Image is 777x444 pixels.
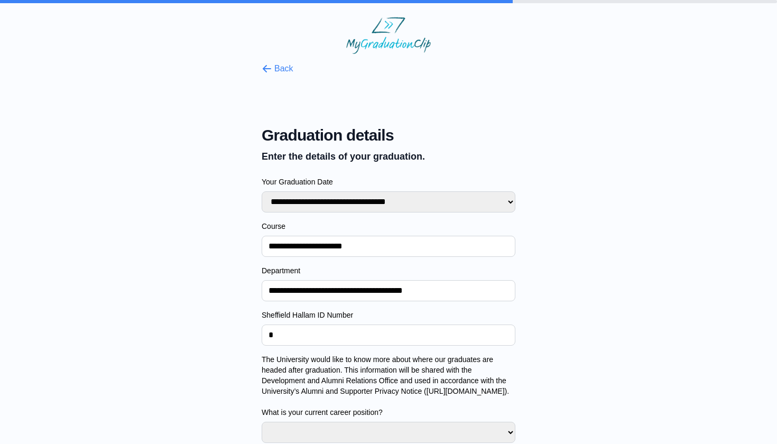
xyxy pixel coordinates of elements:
[346,17,431,54] img: MyGraduationClip
[262,177,515,187] label: Your Graduation Date
[262,310,515,320] label: Sheffield Hallam ID Number
[262,62,293,75] button: Back
[262,354,515,418] label: The University would like to know more about where our graduates are headed after graduation. Thi...
[262,265,515,276] label: Department
[262,126,515,145] span: Graduation details
[262,221,515,232] label: Course
[262,149,515,164] p: Enter the details of your graduation.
